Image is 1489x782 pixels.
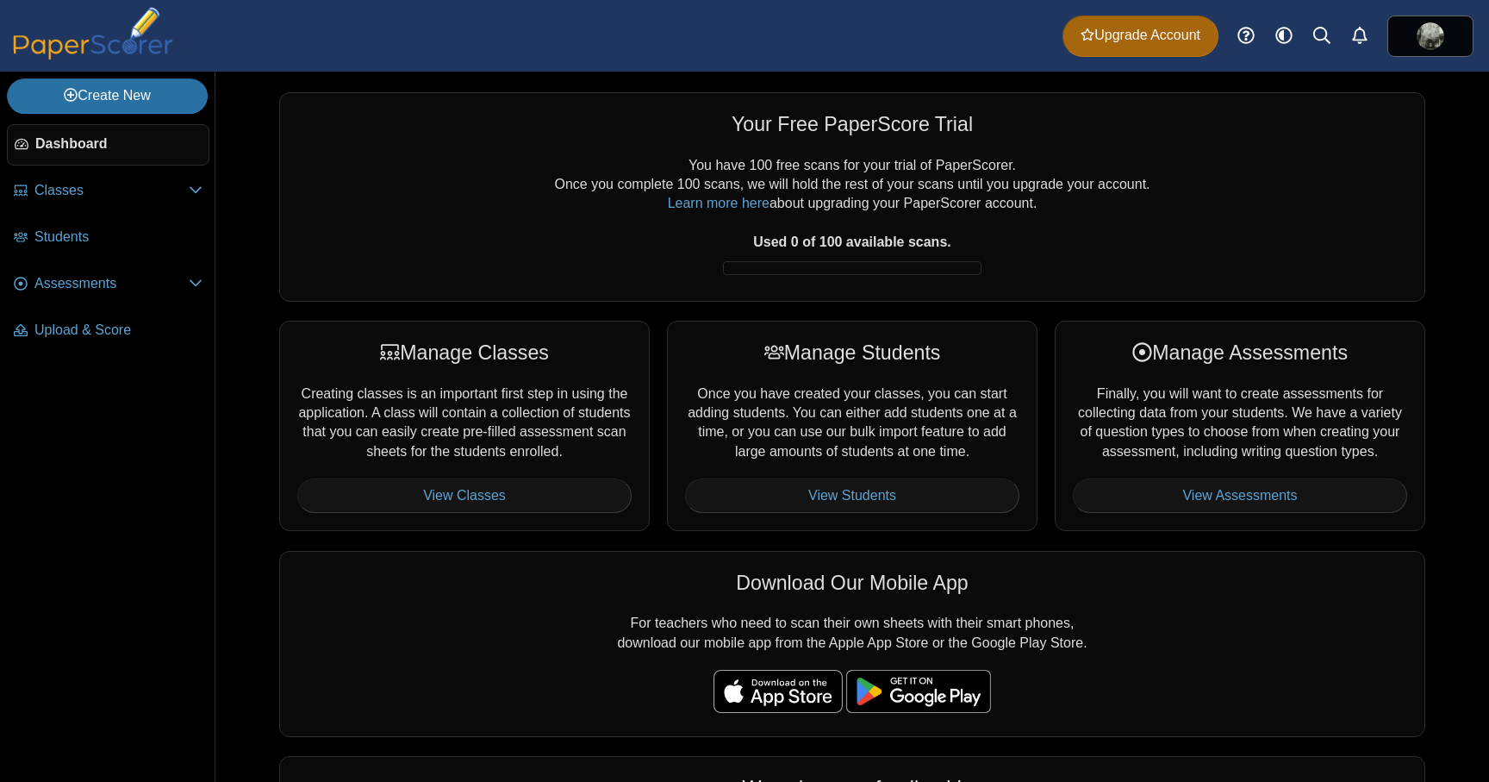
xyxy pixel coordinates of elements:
a: View Students [685,479,1019,513]
div: Download Our Mobile App [297,569,1407,597]
div: Your Free PaperScore Trial [297,110,1407,138]
span: Classes [34,181,189,200]
img: ps.OTlUg5lzd8FZNQwZ [1417,22,1444,50]
a: Classes [7,171,209,212]
span: Stephanie Stever [1417,22,1444,50]
div: Once you have created your classes, you can start adding students. You can either add students on... [667,321,1037,531]
span: Upload & Score [34,321,202,340]
b: Used 0 of 100 available scans. [753,235,950,249]
div: Creating classes is an important first step in using the application. A class will contain a coll... [279,321,650,531]
a: View Assessments [1073,479,1407,513]
div: Manage Students [685,339,1019,366]
img: apple-store-badge.svg [713,670,843,713]
a: Learn more here [668,196,769,210]
a: Upload & Score [7,310,209,352]
div: Finally, you will want to create assessments for collecting data from your students. We have a va... [1055,321,1425,531]
span: Upgrade Account [1081,26,1200,45]
a: ps.OTlUg5lzd8FZNQwZ [1387,16,1473,57]
a: Alerts [1341,17,1379,55]
a: Students [7,217,209,259]
img: PaperScorer [7,7,179,59]
div: For teachers who need to scan their own sheets with their smart phones, download our mobile app f... [279,551,1425,737]
a: Dashboard [7,124,209,166]
a: PaperScorer [7,47,179,62]
span: Dashboard [35,135,202,153]
div: Manage Classes [297,339,632,366]
a: Create New [7,78,208,113]
span: Assessments [34,274,189,293]
div: Manage Assessments [1073,339,1407,366]
a: Assessments [7,264,209,305]
a: View Classes [297,479,632,513]
span: Students [34,228,202,247]
div: You have 100 free scans for your trial of PaperScorer. Once you complete 100 scans, we will hold ... [297,156,1407,284]
img: google-play-badge.png [846,670,991,713]
a: Upgrade Account [1062,16,1218,57]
